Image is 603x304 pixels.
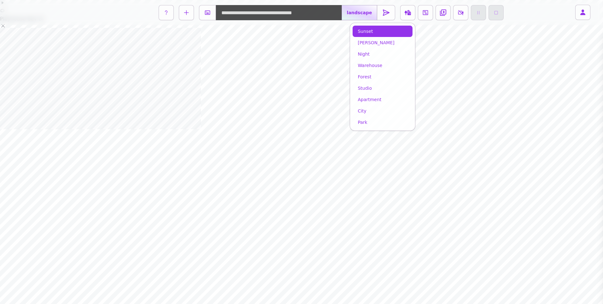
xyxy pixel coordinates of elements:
[418,5,433,20] button: Timeline Editor
[353,37,413,48] a: [PERSON_NAME]
[353,71,413,82] a: forest
[179,5,194,20] button: Add Assets
[342,5,378,20] label: landscape
[353,48,413,60] a: night
[159,5,174,20] button: Help Tour
[400,5,415,20] label: Environment
[353,82,413,94] a: studio
[353,26,413,37] a: sunset
[353,94,413,105] a: apartment
[353,105,413,117] a: city
[453,5,468,20] button: Record Scene
[353,117,413,128] a: park
[353,60,413,71] a: warehouse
